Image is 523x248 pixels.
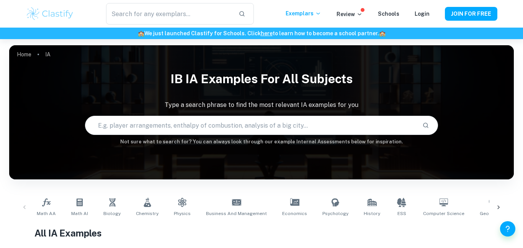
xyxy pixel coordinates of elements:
[9,138,514,146] h6: Not sure what to search for? You can always look through our example Internal Assessments below f...
[26,6,74,21] img: Clastify logo
[9,67,514,91] h1: IB IA examples for all subjects
[17,49,31,60] a: Home
[34,226,489,240] h1: All IA Examples
[261,30,273,36] a: here
[138,30,144,36] span: 🏫
[286,9,321,18] p: Exemplars
[106,3,232,25] input: Search for any exemplars...
[445,7,497,21] button: JOIN FOR FREE
[397,210,406,217] span: ESS
[9,100,514,110] p: Type a search phrase to find the most relevant IA examples for you
[282,210,307,217] span: Economics
[364,210,380,217] span: History
[322,210,348,217] span: Psychology
[500,221,515,237] button: Help and Feedback
[45,50,51,59] p: IA
[423,210,464,217] span: Computer Science
[85,115,417,136] input: E.g. player arrangements, enthalpy of combustion, analysis of a big city...
[71,210,88,217] span: Math AI
[379,30,386,36] span: 🏫
[337,10,363,18] p: Review
[37,210,56,217] span: Math AA
[378,11,399,17] a: Schools
[174,210,191,217] span: Physics
[415,11,430,17] a: Login
[419,119,432,132] button: Search
[103,210,121,217] span: Biology
[206,210,267,217] span: Business and Management
[480,210,505,217] span: Geography
[2,29,521,38] h6: We just launched Clastify for Schools. Click to learn how to become a school partner.
[136,210,159,217] span: Chemistry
